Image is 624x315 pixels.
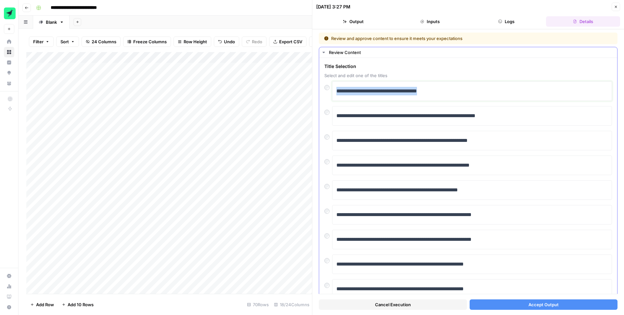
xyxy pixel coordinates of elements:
button: Undo [214,36,239,47]
div: Review and approve content to ensure it meets your expectations [324,35,538,42]
span: Undo [224,38,235,45]
span: Row Height [184,38,207,45]
div: Blank [46,19,57,25]
span: Freeze Columns [133,38,167,45]
span: Export CSV [279,38,302,45]
button: Help + Support [4,302,14,312]
div: Review Content [329,49,613,56]
a: Your Data [4,78,14,89]
span: Select and edit one of the titles [324,72,612,79]
span: Title Selection [324,63,612,70]
button: Inputs [393,16,467,27]
div: 18/24 Columns [271,299,312,310]
span: Sort [60,38,69,45]
button: Filter [29,36,54,47]
button: Redo [242,36,266,47]
button: Export CSV [269,36,306,47]
button: Add Row [26,299,58,310]
button: Freeze Columns [123,36,171,47]
a: Browse [4,47,14,57]
span: Accept Output [528,301,559,308]
span: Filter [33,38,44,45]
button: 24 Columns [82,36,121,47]
button: Row Height [174,36,211,47]
a: Usage [4,281,14,292]
button: Add 10 Rows [58,299,97,310]
button: Output [316,16,390,27]
button: Details [546,16,620,27]
a: Blank [33,16,70,29]
div: 70 Rows [244,299,271,310]
span: Add 10 Rows [68,301,94,308]
a: Learning Hub [4,292,14,302]
button: Logs [470,16,544,27]
button: Accept Output [470,299,618,310]
span: Redo [252,38,262,45]
a: Settings [4,271,14,281]
a: Insights [4,57,14,68]
button: Review Content [319,47,617,58]
img: Tinybird Logo [4,7,16,19]
button: Workspace: Tinybird [4,5,14,21]
a: Home [4,36,14,47]
button: Cancel Execution [319,299,467,310]
div: [DATE] 3:27 PM [316,4,350,10]
a: Opportunities [4,68,14,78]
button: Sort [56,36,79,47]
span: Add Row [36,301,54,308]
span: 24 Columns [92,38,116,45]
span: Cancel Execution [375,301,411,308]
